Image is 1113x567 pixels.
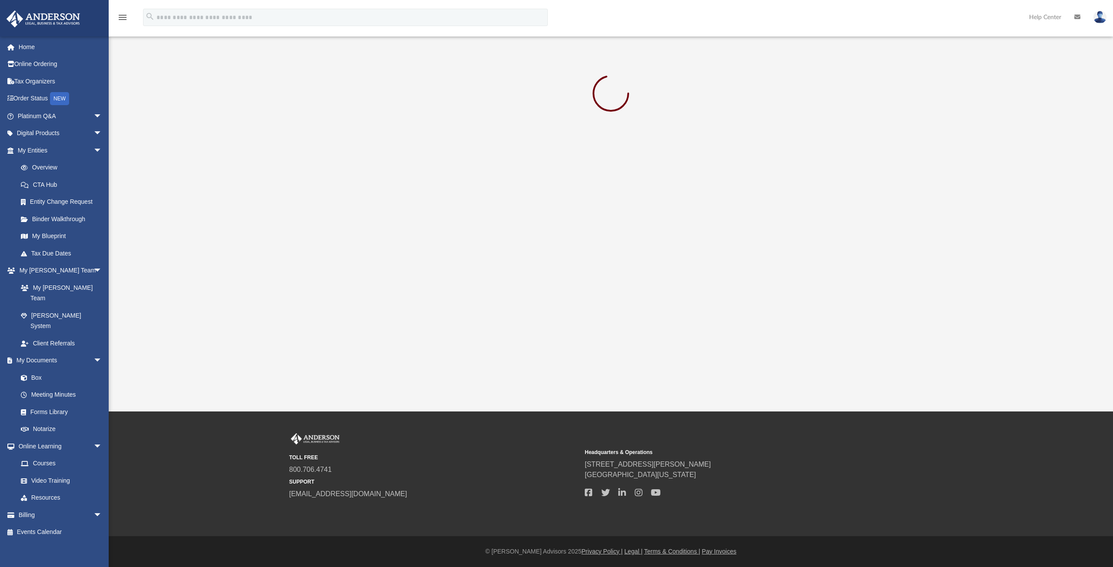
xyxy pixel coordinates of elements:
a: [EMAIL_ADDRESS][DOMAIN_NAME] [289,490,407,497]
a: Legal | [624,548,643,555]
img: Anderson Advisors Platinum Portal [289,433,341,444]
small: SUPPORT [289,478,579,486]
a: My [PERSON_NAME] Teamarrow_drop_down [6,262,111,279]
small: TOLL FREE [289,454,579,461]
a: Binder Walkthrough [12,210,115,228]
a: Resources [12,489,111,507]
a: Tax Organizers [6,73,115,90]
div: NEW [50,92,69,105]
a: Billingarrow_drop_down [6,506,115,524]
a: Video Training [12,472,107,489]
a: My Blueprint [12,228,111,245]
a: CTA Hub [12,176,115,193]
a: Notarize [12,421,111,438]
a: Forms Library [12,403,107,421]
span: arrow_drop_down [93,142,111,159]
a: Online Learningarrow_drop_down [6,438,111,455]
a: menu [117,17,128,23]
small: Headquarters & Operations [585,448,874,456]
a: Terms & Conditions | [644,548,700,555]
a: Pay Invoices [702,548,736,555]
a: Client Referrals [12,335,111,352]
a: Home [6,38,115,56]
img: User Pic [1093,11,1106,23]
a: [GEOGRAPHIC_DATA][US_STATE] [585,471,696,478]
a: [PERSON_NAME] System [12,307,111,335]
a: My Entitiesarrow_drop_down [6,142,115,159]
a: Tax Due Dates [12,245,115,262]
i: menu [117,12,128,23]
a: Order StatusNEW [6,90,115,108]
span: arrow_drop_down [93,506,111,524]
a: [STREET_ADDRESS][PERSON_NAME] [585,461,711,468]
a: Privacy Policy | [582,548,623,555]
span: arrow_drop_down [93,438,111,455]
a: Events Calendar [6,524,115,541]
a: Digital Productsarrow_drop_down [6,125,115,142]
span: arrow_drop_down [93,125,111,143]
span: arrow_drop_down [93,352,111,370]
div: © [PERSON_NAME] Advisors 2025 [109,547,1113,556]
a: Courses [12,455,111,472]
i: search [145,12,155,21]
span: arrow_drop_down [93,107,111,125]
span: arrow_drop_down [93,262,111,280]
a: Overview [12,159,115,176]
a: My Documentsarrow_drop_down [6,352,111,369]
a: Online Ordering [6,56,115,73]
a: Box [12,369,107,386]
a: Platinum Q&Aarrow_drop_down [6,107,115,125]
a: Meeting Minutes [12,386,111,404]
a: Entity Change Request [12,193,115,211]
a: My [PERSON_NAME] Team [12,279,107,307]
a: 800.706.4741 [289,466,332,473]
img: Anderson Advisors Platinum Portal [4,10,83,27]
